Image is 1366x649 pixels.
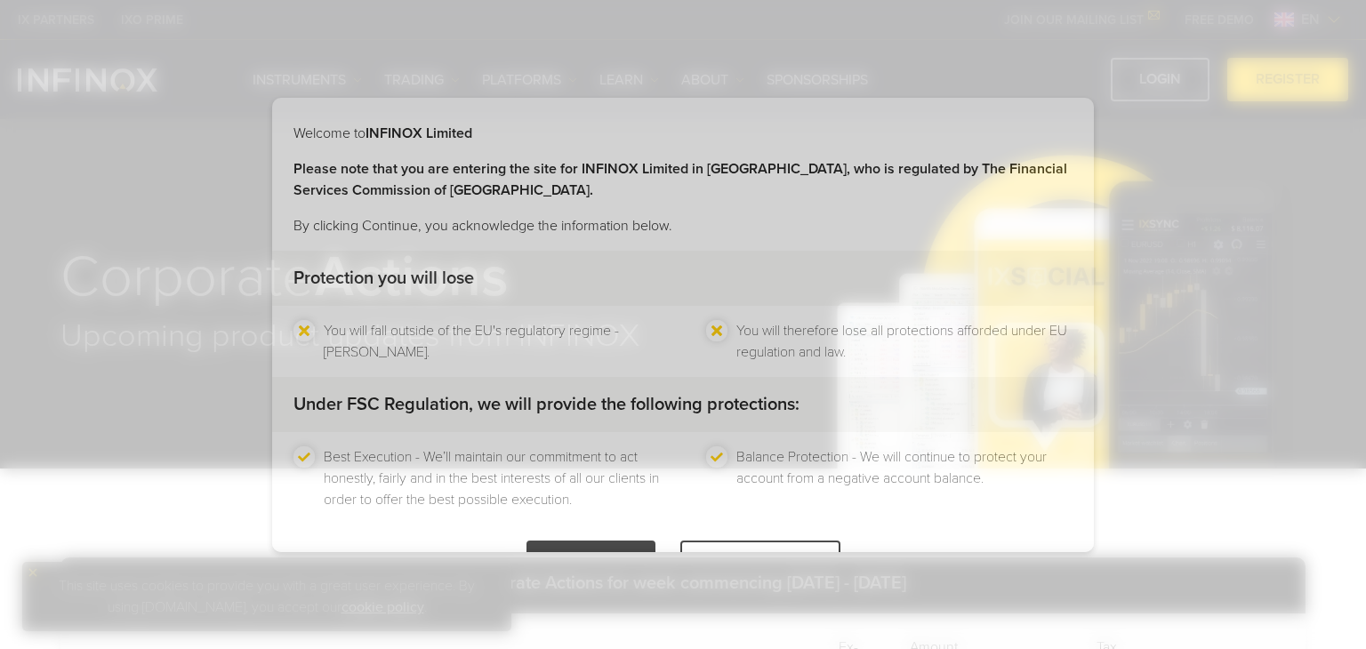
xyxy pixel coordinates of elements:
[293,123,1073,144] p: Welcome to
[526,541,655,584] div: CONTINUE
[293,160,1067,199] strong: Please note that you are entering the site for INFINOX Limited in [GEOGRAPHIC_DATA], who is regul...
[366,124,472,142] strong: INFINOX Limited
[293,215,1073,236] p: By clicking Continue, you acknowledge the information below.
[736,320,1073,363] li: You will therefore lose all protections afforded under EU regulation and law.
[324,320,660,363] li: You will fall outside of the EU's regulatory regime - [PERSON_NAME].
[293,268,474,289] strong: Protection you will lose
[293,394,800,415] strong: Under FSC Regulation, we will provide the following protections:
[736,446,1073,510] li: Balance Protection - We will continue to protect your account from a negative account balance.
[324,446,660,510] li: Best Execution - We’ll maintain our commitment to act honestly, fairly and in the best interests ...
[680,541,840,584] div: LEAVE WEBSITE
